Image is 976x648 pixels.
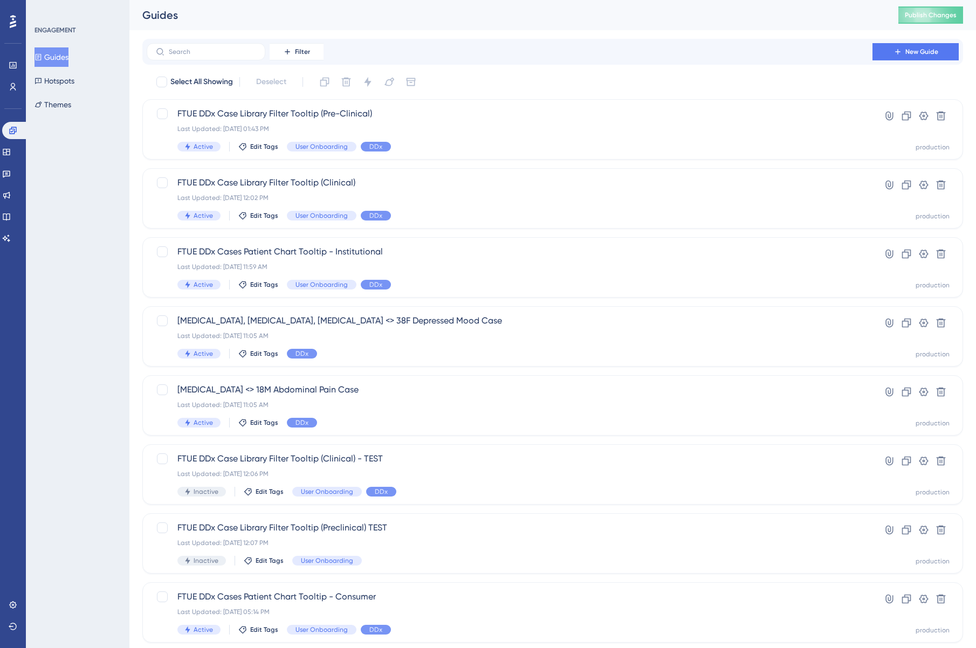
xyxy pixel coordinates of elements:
span: DDx [375,487,388,496]
div: Last Updated: [DATE] 11:05 AM [177,401,842,409]
div: production [916,488,950,497]
button: Themes [35,95,71,114]
span: DDx [369,625,382,634]
span: Active [194,349,213,358]
span: DDx [295,349,308,358]
span: FTUE DDx Cases Patient Chart Tooltip - Consumer [177,590,842,603]
span: FTUE DDx Case Library Filter Tooltip (Clinical) - TEST [177,452,842,465]
input: Search [169,48,256,56]
span: User Onboarding [301,556,353,565]
div: Last Updated: [DATE] 01:43 PM [177,125,842,133]
button: Edit Tags [244,556,284,565]
span: Edit Tags [250,625,278,634]
span: Edit Tags [250,142,278,151]
div: Last Updated: [DATE] 05:14 PM [177,608,842,616]
span: Edit Tags [250,349,278,358]
button: Hotspots [35,71,74,91]
span: Edit Tags [250,418,278,427]
button: Edit Tags [238,280,278,289]
span: Active [194,280,213,289]
div: Guides [142,8,871,23]
span: User Onboarding [295,211,348,220]
span: FTUE DDx Case Library Filter Tooltip (Clinical) [177,176,842,189]
span: Edit Tags [250,280,278,289]
div: Last Updated: [DATE] 11:05 AM [177,332,842,340]
span: User Onboarding [295,280,348,289]
span: Active [194,142,213,151]
button: Edit Tags [238,418,278,427]
span: FTUE DDx Cases Patient Chart Tooltip - Institutional [177,245,842,258]
button: Filter [270,43,324,60]
button: Publish Changes [898,6,963,24]
button: Edit Tags [238,211,278,220]
div: ENGAGEMENT [35,26,75,35]
div: production [916,350,950,359]
span: Filter [295,47,310,56]
button: Deselect [246,72,296,92]
button: Edit Tags [238,142,278,151]
div: production [916,419,950,428]
span: FTUE DDx Case Library Filter Tooltip (Preclinical) TEST [177,521,842,534]
span: Publish Changes [905,11,957,19]
span: Edit Tags [250,211,278,220]
span: User Onboarding [295,142,348,151]
span: Active [194,625,213,634]
span: New Guide [905,47,938,56]
span: Active [194,211,213,220]
span: DDx [369,280,382,289]
span: Active [194,418,213,427]
span: Inactive [194,556,218,565]
div: Last Updated: [DATE] 12:02 PM [177,194,842,202]
div: production [916,212,950,220]
span: User Onboarding [295,625,348,634]
span: Edit Tags [256,556,284,565]
button: Edit Tags [244,487,284,496]
div: production [916,557,950,566]
div: production [916,626,950,635]
div: Last Updated: [DATE] 12:07 PM [177,539,842,547]
div: Last Updated: [DATE] 11:59 AM [177,263,842,271]
div: Last Updated: [DATE] 12:06 PM [177,470,842,478]
span: [MEDICAL_DATA], [MEDICAL_DATA], [MEDICAL_DATA] <> 38F Depressed Mood Case [177,314,842,327]
span: DDx [295,418,308,427]
span: Select All Showing [170,75,233,88]
span: [MEDICAL_DATA] <> 18M Abdominal Pain Case [177,383,842,396]
span: Inactive [194,487,218,496]
span: DDx [369,211,382,220]
button: Edit Tags [238,349,278,358]
span: Edit Tags [256,487,284,496]
span: FTUE DDx Case Library Filter Tooltip (Pre-Clinical) [177,107,842,120]
span: Deselect [256,75,286,88]
button: Edit Tags [238,625,278,634]
button: Guides [35,47,68,67]
div: production [916,143,950,151]
button: New Guide [872,43,959,60]
span: DDx [369,142,382,151]
div: production [916,281,950,289]
span: User Onboarding [301,487,353,496]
